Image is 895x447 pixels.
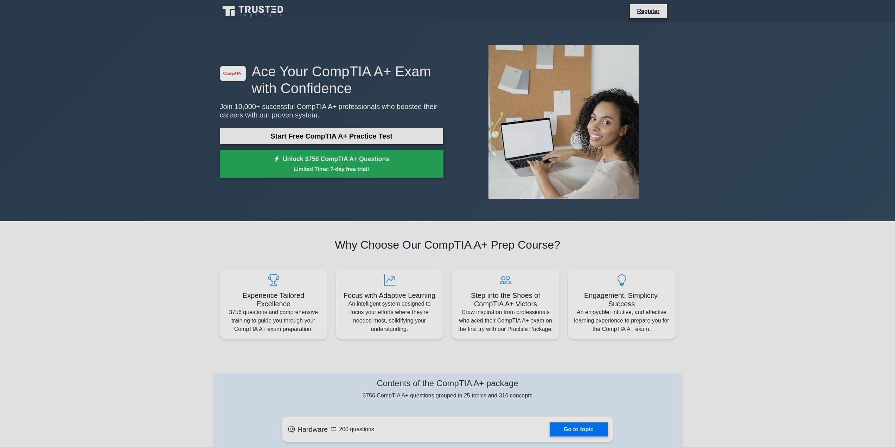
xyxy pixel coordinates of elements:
[220,238,676,251] h2: Why Choose Our CompTIA A+ Prep Course?
[282,378,613,389] h4: Contents of the CompTIA A+ package
[229,165,435,173] small: Limited Time: 7-day free trial!
[341,291,438,300] h5: Focus with Adaptive Learning
[458,291,554,308] h5: Step into the Shoes of CompTIA A+ Victors
[341,300,438,333] p: An intelligent system designed to focus your efforts where they're needed most, solidifying your ...
[574,308,670,333] p: An enjoyable, intuitive, and effective learning experience to prepare you for the CompTIA A+ exam.
[225,291,322,308] h5: Experience Tailored Excellence
[220,128,443,145] a: Start Free CompTIA A+ Practice Test
[574,291,670,308] h5: Engagement, Simplicity, Success
[220,63,443,97] h1: Ace Your CompTIA A+ Exam with Confidence
[550,422,607,436] a: Go to topic
[220,102,443,119] p: Join 10,000+ successful CompTIA A+ professionals who boosted their careers with our proven system.
[282,378,613,400] div: 3756 CompTIA A+ questions grouped in 25 topics and 316 concepts
[220,150,443,178] a: Unlock 3756 CompTIA A+ QuestionsLimited Time: 7-day free trial!
[633,7,664,15] a: Register
[458,308,554,333] p: Draw inspiration from professionals who aced their CompTIA A+ exam on the first try with our Prac...
[225,308,322,333] p: 3756 questions and comprehensive training to guide you through your CompTIA A+ exam preparation.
